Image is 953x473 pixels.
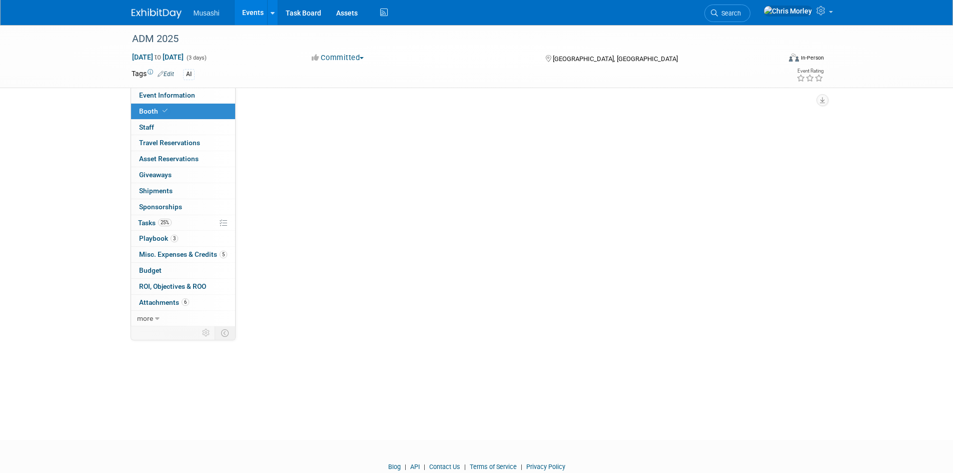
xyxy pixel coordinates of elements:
[800,54,824,62] div: In-Person
[139,123,154,131] span: Staff
[789,54,799,62] img: Format-Inperson.png
[131,135,235,151] a: Travel Reservations
[138,219,172,227] span: Tasks
[308,53,368,63] button: Committed
[402,463,409,470] span: |
[131,295,235,310] a: Attachments6
[129,30,765,48] div: ADM 2025
[131,120,235,135] a: Staff
[139,91,195,99] span: Event Information
[153,53,163,61] span: to
[132,9,182,19] img: ExhibitDay
[470,463,517,470] a: Terms of Service
[462,463,468,470] span: |
[131,215,235,231] a: Tasks25%
[139,203,182,211] span: Sponsorships
[131,279,235,294] a: ROI, Objectives & ROO
[131,199,235,215] a: Sponsorships
[796,69,823,74] div: Event Rating
[518,463,525,470] span: |
[163,108,168,114] i: Booth reservation complete
[131,247,235,262] a: Misc. Expenses & Credits5
[131,88,235,103] a: Event Information
[171,235,178,242] span: 3
[421,463,428,470] span: |
[139,107,170,115] span: Booth
[182,298,189,306] span: 6
[186,55,207,61] span: (3 days)
[220,251,227,258] span: 5
[158,219,172,226] span: 25%
[553,55,678,63] span: [GEOGRAPHIC_DATA], [GEOGRAPHIC_DATA]
[132,69,174,80] td: Tags
[139,282,206,290] span: ROI, Objectives & ROO
[131,311,235,326] a: more
[139,298,189,306] span: Attachments
[429,463,460,470] a: Contact Us
[721,52,824,67] div: Event Format
[198,326,215,339] td: Personalize Event Tab Strip
[388,463,401,470] a: Blog
[139,171,172,179] span: Giveaways
[139,155,199,163] span: Asset Reservations
[139,187,173,195] span: Shipments
[131,151,235,167] a: Asset Reservations
[131,104,235,119] a: Booth
[131,183,235,199] a: Shipments
[139,139,200,147] span: Travel Reservations
[139,266,162,274] span: Budget
[131,231,235,246] a: Playbook3
[139,234,178,242] span: Playbook
[215,326,235,339] td: Toggle Event Tabs
[131,263,235,278] a: Budget
[139,250,227,258] span: Misc. Expenses & Credits
[763,6,812,17] img: Chris Morley
[704,5,750,22] a: Search
[132,53,184,62] span: [DATE] [DATE]
[183,69,195,80] div: AI
[131,167,235,183] a: Giveaways
[718,10,741,17] span: Search
[137,314,153,322] span: more
[410,463,420,470] a: API
[158,71,174,78] a: Edit
[194,9,220,17] span: Musashi
[526,463,565,470] a: Privacy Policy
